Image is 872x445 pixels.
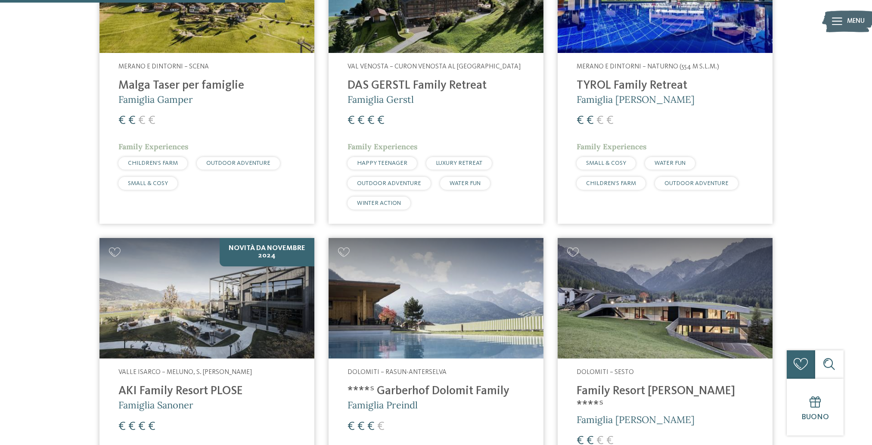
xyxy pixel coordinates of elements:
[128,160,178,166] span: CHILDREN’S FARM
[118,63,209,70] span: Merano e dintorni – Scena
[118,142,189,151] span: Family Experiences
[377,420,385,433] span: €
[138,420,146,433] span: €
[348,63,521,70] span: Val Venosta – Curon Venosta al [GEOGRAPHIC_DATA]
[348,420,355,433] span: €
[357,420,365,433] span: €
[118,384,295,399] h4: AKI Family Resort PLOSE
[348,399,418,411] span: Famiglia Preindl
[348,384,524,399] h4: ****ˢ Garberhof Dolomit Family
[577,63,719,70] span: Merano e dintorni – Naturno (554 m s.l.m.)
[655,160,686,166] span: WATER FUN
[586,180,636,186] span: CHILDREN’S FARM
[348,114,355,127] span: €
[118,93,193,105] span: Famiglia Gamper
[138,114,146,127] span: €
[587,114,594,127] span: €
[558,238,773,359] img: Family Resort Rainer ****ˢ
[357,200,401,206] span: WINTER ACTION
[329,238,543,359] img: Cercate un hotel per famiglie? Qui troverete solo i migliori!
[99,238,314,359] img: Cercate un hotel per famiglie? Qui troverete solo i migliori!
[357,114,365,127] span: €
[118,369,252,376] span: Valle Isarco – Meluno, S. [PERSON_NAME]
[596,114,604,127] span: €
[577,414,695,426] span: Famiglia [PERSON_NAME]
[348,369,447,376] span: Dolomiti – Rasun-Anterselva
[118,399,193,411] span: Famiglia Sanoner
[118,79,295,93] h4: Malga Taser per famiglie
[664,180,729,186] span: OUTDOOR ADVENTURE
[118,114,126,127] span: €
[357,180,421,186] span: OUTDOOR ADVENTURE
[206,160,270,166] span: OUTDOOR ADVENTURE
[348,79,524,93] h4: DAS GERSTL Family Retreat
[577,93,695,105] span: Famiglia [PERSON_NAME]
[348,142,418,151] span: Family Experiences
[148,114,155,127] span: €
[128,420,136,433] span: €
[577,79,754,93] h4: TYROL Family Retreat
[377,114,385,127] span: €
[801,414,829,421] span: Buono
[357,160,407,166] span: HAPPY TEENAGER
[436,160,482,166] span: LUXURY RETREAT
[787,379,844,436] a: Buono
[606,114,614,127] span: €
[577,384,754,413] h4: Family Resort [PERSON_NAME] ****ˢ
[128,114,136,127] span: €
[348,93,414,105] span: Famiglia Gerstl
[367,420,375,433] span: €
[577,142,647,151] span: Family Experiences
[118,420,126,433] span: €
[128,180,168,186] span: SMALL & COSY
[586,160,626,166] span: SMALL & COSY
[148,420,155,433] span: €
[577,369,634,376] span: Dolomiti – Sesto
[577,114,584,127] span: €
[367,114,375,127] span: €
[450,180,481,186] span: WATER FUN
